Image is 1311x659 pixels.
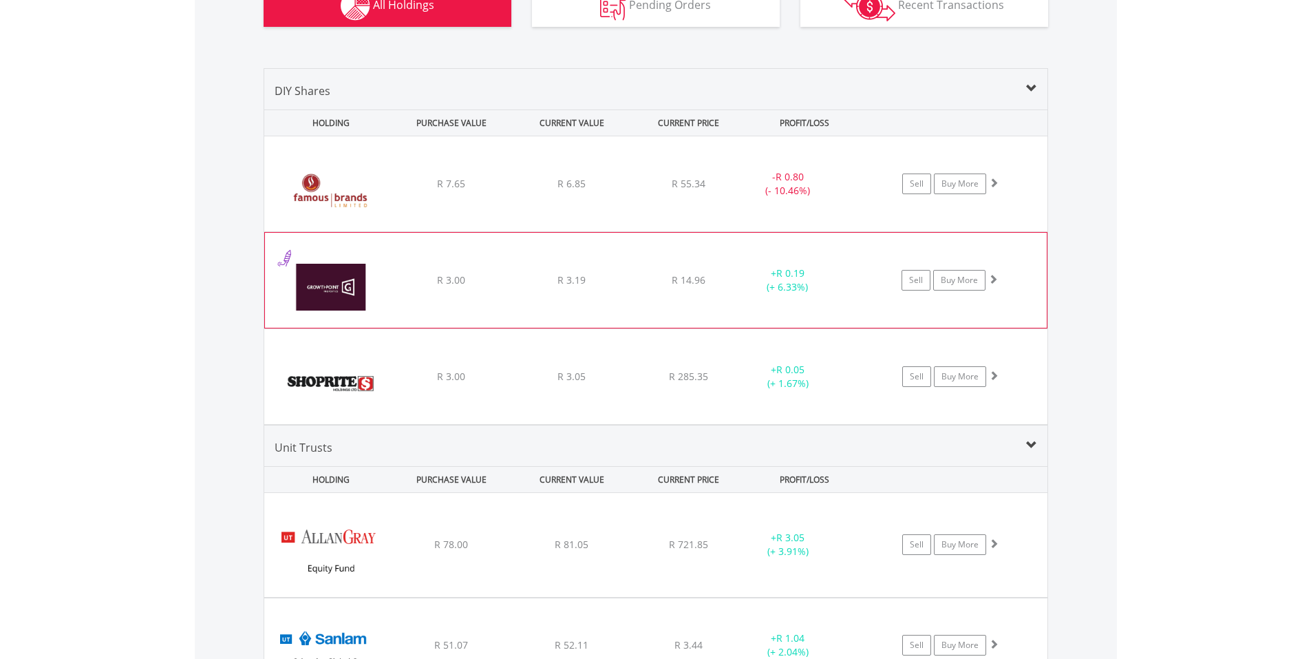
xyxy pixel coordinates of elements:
div: CURRENT PRICE [633,110,743,136]
span: R 7.65 [437,177,465,190]
img: EQU.ZA.SHP.png [271,346,390,421]
div: CURRENT PRICE [633,467,743,492]
div: PURCHASE VALUE [393,110,511,136]
div: + (+ 6.33%) [736,266,839,294]
span: R 51.07 [434,638,468,651]
span: R 3.19 [557,273,586,286]
span: R 3.05 [557,370,586,383]
span: R 3.00 [437,370,465,383]
span: R 1.04 [776,631,804,645]
div: PURCHASE VALUE [393,467,511,492]
span: R 0.05 [776,363,804,376]
a: Sell [902,270,930,291]
a: Sell [902,534,931,555]
a: Buy More [934,635,986,656]
div: HOLDING [265,467,390,492]
span: R 285.35 [669,370,708,383]
div: PROFIT/LOSS [746,110,864,136]
span: R 81.05 [555,538,588,551]
div: CURRENT VALUE [513,467,631,492]
span: R 3.44 [674,638,703,651]
span: DIY Shares [275,83,330,98]
span: R 721.85 [669,538,708,551]
span: Unit Trusts [275,440,332,455]
span: R 0.80 [776,170,804,183]
img: UT.ZA.AGEC.png [271,510,390,593]
div: HOLDING [265,110,390,136]
img: EQU.ZA.FBR.png [271,154,390,228]
span: R 6.85 [557,177,586,190]
div: - (- 10.46%) [736,170,840,198]
div: + (+ 1.67%) [736,363,840,390]
span: R 52.11 [555,638,588,651]
span: R 55.34 [672,177,705,190]
div: PROFIT/LOSS [746,467,864,492]
a: Buy More [933,270,985,291]
span: R 0.19 [776,266,804,280]
span: R 3.05 [776,531,804,544]
div: CURRENT VALUE [513,110,631,136]
a: Sell [902,635,931,656]
a: Buy More [934,366,986,387]
span: R 78.00 [434,538,468,551]
span: R 14.96 [672,273,705,286]
a: Buy More [934,174,986,194]
a: Sell [902,174,931,194]
div: + (+ 3.91%) [736,531,840,558]
a: Buy More [934,534,986,555]
a: Sell [902,366,931,387]
div: + (+ 2.04%) [736,631,840,659]
span: R 3.00 [437,273,465,286]
img: EQU.ZA.GRT.png [272,250,390,324]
